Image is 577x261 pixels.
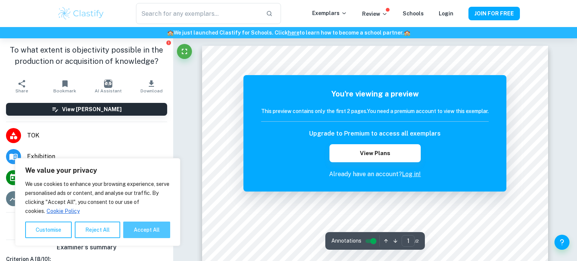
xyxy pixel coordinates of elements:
[140,88,163,94] span: Download
[25,180,170,216] p: We use cookies to enhance your browsing experience, serve personalised ads or content, and analys...
[3,243,170,252] h6: Examiner's summary
[312,9,347,17] p: Exemplars
[27,152,167,161] span: Exhibition
[362,10,388,18] p: Review
[25,222,72,238] button: Customise
[177,44,192,59] button: Fullscreen
[331,237,361,245] span: Annotations
[27,131,167,140] span: TOK
[136,3,260,24] input: Search for any exemplars...
[261,170,489,179] p: Already have an account?
[46,208,80,214] a: Cookie Policy
[123,222,170,238] button: Accept All
[86,76,130,97] button: AI Assistant
[130,76,173,97] button: Download
[554,235,569,250] button: Help and Feedback
[6,44,167,67] h1: To what extent is objectivity possible in the production or acquisition of knowledge?
[403,11,424,17] a: Schools
[104,80,112,88] img: AI Assistant
[75,222,120,238] button: Reject All
[53,88,76,94] span: Bookmark
[6,103,167,116] button: View [PERSON_NAME]
[402,170,421,178] a: Log in!
[309,129,441,138] h6: Upgrade to Premium to access all exemplars
[167,30,174,36] span: 🏫
[415,238,419,244] span: / 2
[261,107,489,115] h6: This preview contains only the first 2 pages. You need a premium account to view this exemplar.
[62,105,122,113] h6: View [PERSON_NAME]
[166,40,172,45] button: Report issue
[329,144,420,162] button: View Plans
[15,158,180,246] div: We value your privacy
[261,88,489,100] h5: You're viewing a preview
[43,76,86,97] button: Bookmark
[439,11,453,17] a: Login
[404,30,410,36] span: 🏫
[15,88,28,94] span: Share
[468,7,520,20] button: JOIN FOR FREE
[288,30,299,36] a: here
[2,29,575,37] h6: We just launched Clastify for Schools. Click to learn how to become a school partner.
[25,166,170,175] p: We value your privacy
[57,6,105,21] img: Clastify logo
[95,88,122,94] span: AI Assistant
